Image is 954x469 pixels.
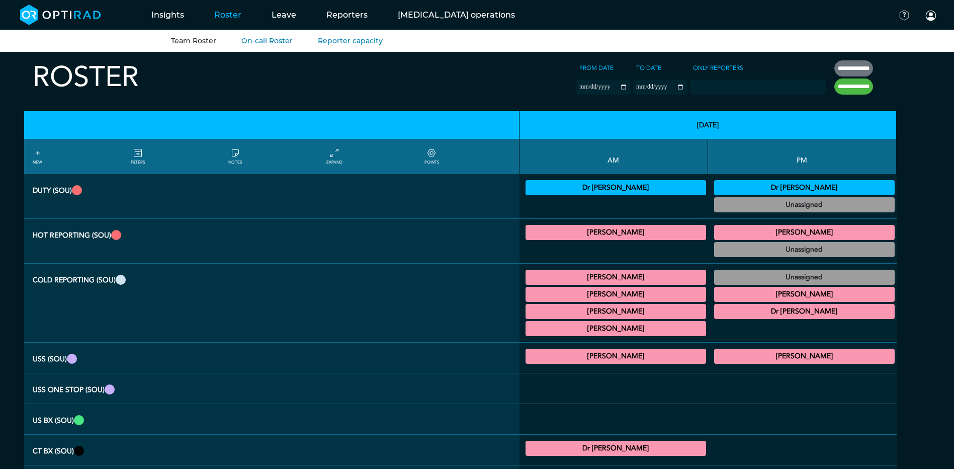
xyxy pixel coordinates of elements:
[690,60,746,75] label: Only Reporters
[24,404,519,435] th: US Bx (SOU)
[714,304,895,319] div: General MRI 17:30 - 18:00
[24,435,519,465] th: CT Bx (SOU)
[526,270,706,285] div: General MRI 07:00 - 09:00
[24,343,519,373] th: USS (SOU)
[33,60,139,94] h2: Roster
[716,271,893,283] summary: Unassigned
[424,147,439,166] a: collapse/expand expected points
[714,180,895,195] div: Vetting (30 PF Points) 13:00 - 17:30
[527,226,705,239] summary: [PERSON_NAME]
[131,147,145,166] a: FILTERS
[716,226,893,239] summary: [PERSON_NAME]
[526,225,706,240] div: MRI Trauma & Urgent/CT Trauma & Urgent 09:00 - 13:00
[716,182,893,194] summary: Dr [PERSON_NAME]
[714,287,895,302] div: General MRI 14:30 - 17:00
[24,264,519,343] th: Cold Reporting (SOU)
[519,111,897,139] th: [DATE]
[716,199,893,211] summary: Unassigned
[241,36,293,45] a: On-call Roster
[527,305,705,318] summary: [PERSON_NAME]
[716,288,893,300] summary: [PERSON_NAME]
[526,441,706,456] div: CT Intervention Body 09:00 - 13:00
[24,219,519,264] th: Hot Reporting (SOU)
[527,442,705,454] summary: Dr [PERSON_NAME]
[526,321,706,336] div: General CT 10:30 - 11:30
[714,349,895,364] div: General US 14:00 - 17:00
[716,305,893,318] summary: Dr [PERSON_NAME]
[714,270,895,285] div: General MRI/General CT 13:00 - 17:00
[24,373,519,404] th: USS One Stop (SOU)
[633,60,664,75] label: To date
[576,60,617,75] label: From date
[526,304,706,319] div: General MRI/General CT 09:00 - 13:00
[20,5,101,25] img: brand-opti-rad-logos-blue-and-white-d2f68631ba2948856bd03f2d395fb146ddc8fb01b4b6e9315ea85fa773367...
[716,350,893,362] summary: [PERSON_NAME]
[318,36,383,45] a: Reporter capacity
[714,197,895,212] div: Vetting (30 PF Points) 13:00 - 17:00
[527,271,705,283] summary: [PERSON_NAME]
[527,350,705,362] summary: [PERSON_NAME]
[228,147,242,166] a: show/hide notes
[33,147,42,166] a: NEW
[326,147,342,166] a: collapse/expand entries
[171,36,216,45] a: Team Roster
[526,349,706,364] div: General US 09:00 - 13:00
[24,174,519,219] th: Duty (SOU)
[527,182,705,194] summary: Dr [PERSON_NAME]
[708,139,897,174] th: PM
[526,180,706,195] div: Vetting (30 PF Points) 09:00 - 13:00
[527,323,705,335] summary: [PERSON_NAME]
[716,244,893,256] summary: Unassigned
[714,225,895,240] div: CT Trauma & Urgent/MRI Trauma & Urgent 13:00 - 17:00
[691,81,741,90] input: null
[526,287,706,302] div: General CT/General MRI 08:00 - 10:30
[527,288,705,300] summary: [PERSON_NAME]
[519,139,708,174] th: AM
[714,242,895,257] div: MRI Trauma & Urgent/CT Trauma & Urgent 13:00 - 17:00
